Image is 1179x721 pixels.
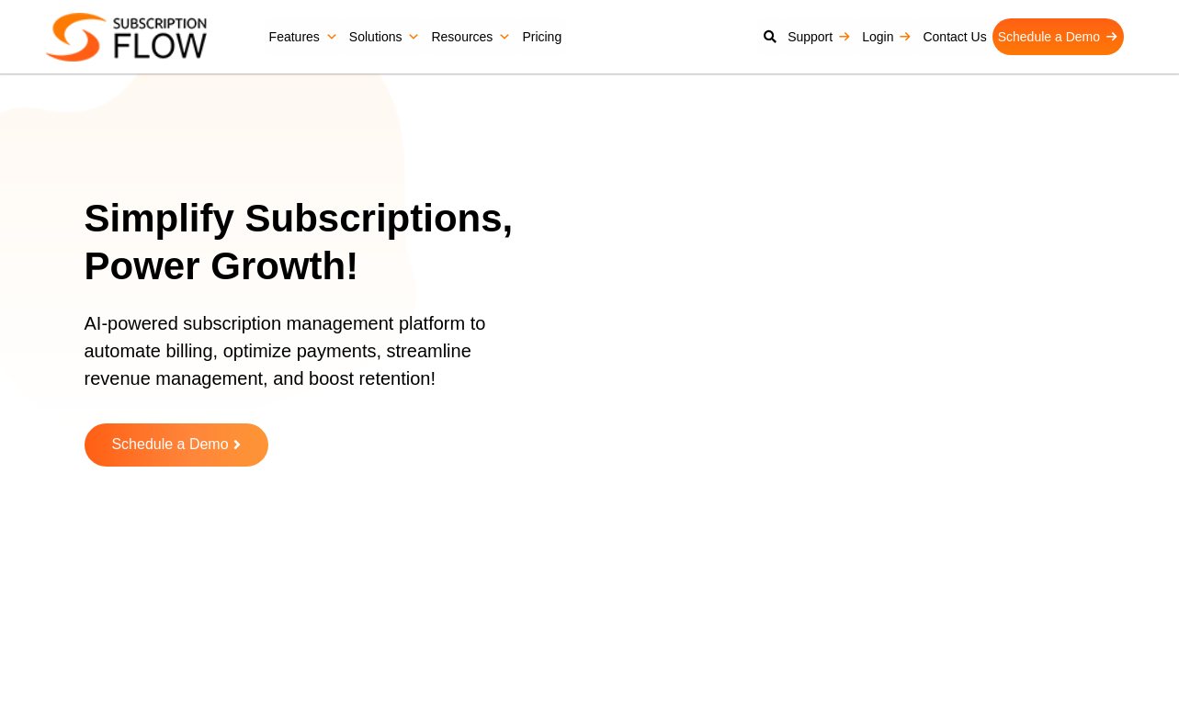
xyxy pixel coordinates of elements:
[111,437,228,453] span: Schedule a Demo
[516,18,567,55] a: Pricing
[46,13,207,62] img: Subscriptionflow
[917,18,992,55] a: Contact Us
[264,18,344,55] a: Features
[425,18,516,55] a: Resources
[992,18,1124,55] a: Schedule a Demo
[85,310,519,411] p: AI-powered subscription management platform to automate billing, optimize payments, streamline re...
[856,18,917,55] a: Login
[782,18,856,55] a: Support
[85,423,268,467] a: Schedule a Demo
[85,195,542,291] h1: Simplify Subscriptions, Power Growth!
[344,18,426,55] a: Solutions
